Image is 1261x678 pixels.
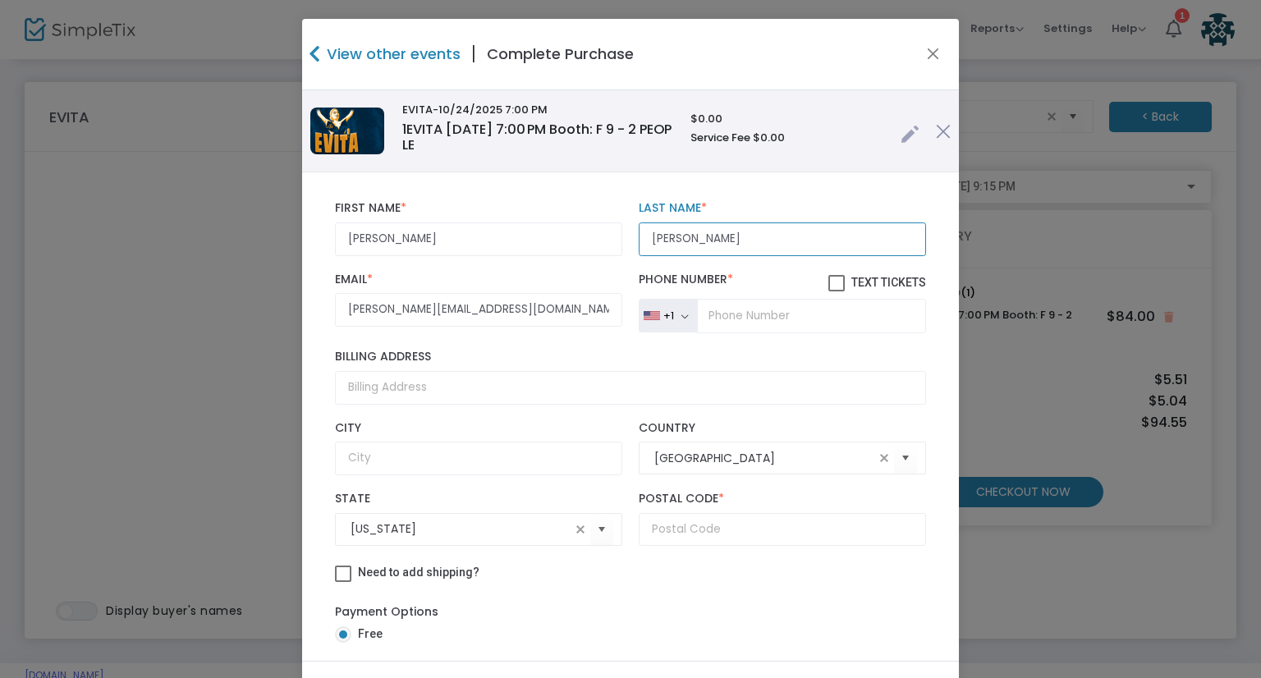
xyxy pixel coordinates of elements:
[402,120,672,155] span: EVITA [DATE] 7:00 PM Booth: F 9 - 2 PEOPLE
[690,112,884,126] h6: $0.00
[639,222,926,256] input: Last Name
[335,371,926,405] input: Billing Address
[894,442,917,475] button: Select
[351,520,571,538] input: Select State
[639,492,926,506] label: Postal Code
[335,222,622,256] input: First Name
[335,421,622,436] label: City
[335,273,622,287] label: Email
[697,299,926,333] input: Phone Number
[663,309,674,323] div: +1
[639,273,926,292] label: Phone Number
[335,201,622,216] label: First Name
[433,102,548,117] span: -10/24/2025 7:00 PM
[639,421,926,436] label: Country
[936,124,951,139] img: cross.png
[690,131,884,144] h6: Service Fee $0.00
[335,293,622,327] input: Email
[310,108,384,154] img: 638869797523440797CarlosFranco-AETEvitaHome.png
[851,276,926,289] span: Text Tickets
[590,512,613,546] button: Select
[335,350,926,364] label: Billing Address
[639,513,926,547] input: Postal Code
[335,442,622,475] input: City
[402,120,406,139] span: 1
[351,625,383,643] span: Free
[639,201,926,216] label: Last Name
[335,603,438,621] label: Payment Options
[461,39,487,69] span: |
[874,448,894,468] span: clear
[402,103,674,117] h6: EVITA
[571,520,590,539] span: clear
[923,44,944,65] button: Close
[323,43,461,65] h4: View other events
[654,450,874,467] input: Select Country
[639,299,697,333] button: +1
[487,43,634,65] h4: Complete Purchase
[335,492,622,506] label: State
[358,566,479,579] span: Need to add shipping?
